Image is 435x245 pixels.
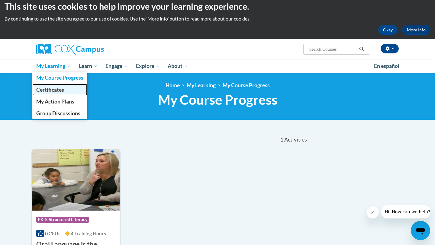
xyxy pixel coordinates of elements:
img: Course Logo [32,149,120,211]
a: My Course Progress [32,72,87,84]
a: Cox Campus [36,44,151,55]
button: Account Settings [381,44,399,53]
span: 1 [280,136,283,143]
iframe: Close message [367,206,379,218]
span: Activities [284,136,307,143]
img: Cox Campus [36,44,104,55]
span: About [168,62,188,70]
a: My Learning [32,59,75,73]
span: My Course Progress [36,75,83,81]
a: My Action Plans [32,96,87,107]
p: By continuing to use the site you agree to our use of cookies. Use the ‘More info’ button to read... [5,15,430,22]
span: Learn [79,62,98,70]
span: Group Discussions [36,110,80,116]
span: My Course Progress [158,92,277,108]
a: My Learning [187,82,216,88]
a: Learn [75,59,102,73]
a: Home [166,82,180,88]
input: Search Courses [309,46,357,53]
a: Explore [132,59,164,73]
iframe: Message from company [381,205,430,218]
span: Explore [136,62,160,70]
h2: This site uses cookies to help improve your learning experience. [5,0,430,12]
a: Group Discussions [32,107,87,119]
div: Main menu [27,59,408,73]
span: My Action Plans [36,98,74,105]
span: En español [374,63,399,69]
span: 4 Training Hours [71,231,106,236]
span: 0 CEUs [45,231,60,236]
button: Okay [378,25,398,35]
a: En español [370,60,403,72]
span: Engage [105,62,128,70]
span: My Learning [36,62,71,70]
a: Engage [101,59,132,73]
span: PK-5 Structured Literacy [36,217,89,223]
a: My Course Progress [223,82,270,88]
button: Search [357,46,366,53]
span: Certificates [36,87,64,93]
a: More Info [402,25,430,35]
a: About [164,59,192,73]
iframe: Button to launch messaging window [411,221,430,240]
a: Certificates [32,84,87,96]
